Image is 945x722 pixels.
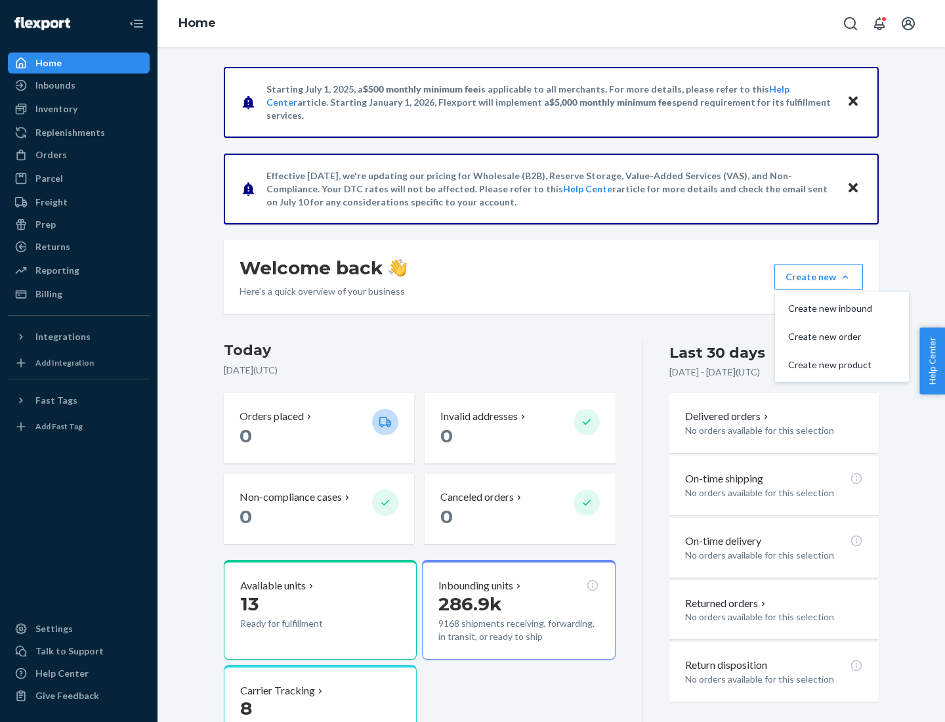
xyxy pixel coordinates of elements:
[266,169,834,209] p: Effective [DATE], we're updating our pricing for Wholesale (B2B), Reserve Storage, Value-Added Se...
[224,474,414,544] button: Non-compliance cases 0
[35,357,94,368] div: Add Integration
[266,83,834,122] p: Starting July 1, 2025, a is applicable to all merchants. For more details, please refer to this a...
[919,328,945,394] button: Help Center
[35,172,63,185] div: Parcel
[224,560,417,660] button: Available units13Ready for fulfillment
[35,394,77,407] div: Fast Tags
[440,490,514,505] p: Canceled orders
[240,697,252,719] span: 8
[563,183,616,194] a: Help Center
[240,683,315,698] p: Carrier Tracking
[778,351,906,379] button: Create new product
[8,326,150,347] button: Integrations
[440,425,453,447] span: 0
[224,340,616,361] h3: Today
[35,218,56,231] div: Prep
[35,689,99,702] div: Give Feedback
[685,549,863,562] p: No orders available for this selection
[685,534,761,549] p: On-time delivery
[35,264,79,277] div: Reporting
[240,425,252,447] span: 0
[8,618,150,639] a: Settings
[438,617,598,643] p: 9168 shipments receiving, forwarding, in transit, or ready to ship
[240,617,362,630] p: Ready for fulfillment
[8,144,150,165] a: Orders
[240,593,259,615] span: 13
[8,416,150,437] a: Add Fast Tag
[425,474,615,544] button: Canceled orders 0
[685,424,863,437] p: No orders available for this selection
[685,610,863,624] p: No orders available for this selection
[422,560,615,660] button: Inbounding units286.9k9168 shipments receiving, forwarding, in transit, or ready to ship
[35,330,91,343] div: Integrations
[774,264,863,290] button: Create newCreate new inboundCreate new orderCreate new product
[35,79,75,92] div: Inbounds
[35,622,73,635] div: Settings
[8,685,150,706] button: Give Feedback
[685,409,771,424] button: Delivered orders
[8,214,150,235] a: Prep
[8,192,150,213] a: Freight
[685,471,763,486] p: On-time shipping
[388,259,407,277] img: hand-wave emoji
[425,393,615,463] button: Invalid addresses 0
[438,593,502,615] span: 286.9k
[895,11,921,37] button: Open account menu
[438,578,513,593] p: Inbounding units
[8,663,150,684] a: Help Center
[240,490,342,505] p: Non-compliance cases
[845,93,862,112] button: Close
[788,304,872,313] span: Create new inbound
[224,393,414,463] button: Orders placed 0
[35,148,67,161] div: Orders
[669,366,760,379] p: [DATE] - [DATE] ( UTC )
[240,578,306,593] p: Available units
[123,11,150,37] button: Close Navigation
[35,126,105,139] div: Replenishments
[440,409,518,424] p: Invalid addresses
[8,75,150,96] a: Inbounds
[685,658,767,673] p: Return disposition
[8,98,150,119] a: Inventory
[240,409,304,424] p: Orders placed
[35,196,68,209] div: Freight
[224,364,616,377] p: [DATE] ( UTC )
[549,96,672,108] span: $5,000 monthly minimum fee
[669,343,765,363] div: Last 30 days
[14,17,70,30] img: Flexport logo
[35,240,70,253] div: Returns
[866,11,892,37] button: Open notifications
[35,102,77,116] div: Inventory
[168,5,226,43] ol: breadcrumbs
[35,645,104,658] div: Talk to Support
[685,486,863,499] p: No orders available for this selection
[35,421,83,432] div: Add Fast Tag
[440,505,453,528] span: 0
[8,168,150,189] a: Parcel
[8,53,150,74] a: Home
[35,667,89,680] div: Help Center
[240,285,407,298] p: Here’s a quick overview of your business
[8,641,150,662] a: Talk to Support
[35,287,62,301] div: Billing
[685,596,768,611] button: Returned orders
[685,673,863,686] p: No orders available for this selection
[240,256,407,280] h1: Welcome back
[8,236,150,257] a: Returns
[788,360,872,370] span: Create new product
[363,83,478,95] span: $500 monthly minimum fee
[8,284,150,305] a: Billing
[240,505,252,528] span: 0
[778,295,906,323] button: Create new inbound
[845,179,862,198] button: Close
[35,56,62,70] div: Home
[8,122,150,143] a: Replenishments
[8,390,150,411] button: Fast Tags
[178,16,216,30] a: Home
[778,323,906,351] button: Create new order
[8,352,150,373] a: Add Integration
[8,260,150,281] a: Reporting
